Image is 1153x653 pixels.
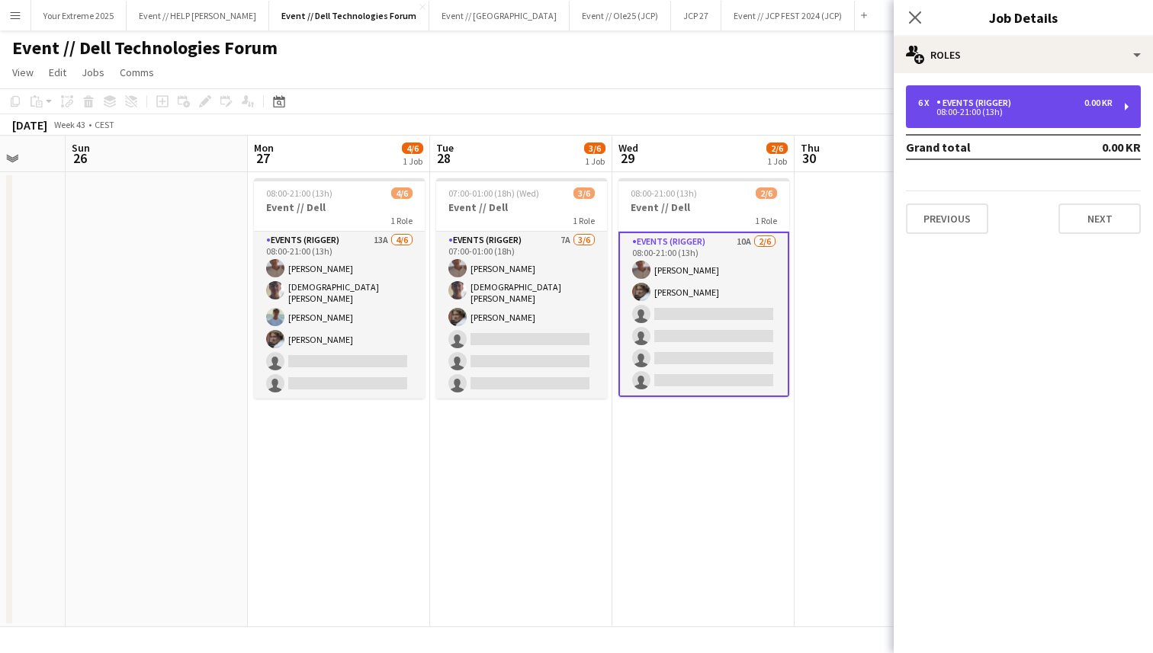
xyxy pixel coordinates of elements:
div: 1 Job [585,155,605,167]
td: 0.00 KR [1052,135,1141,159]
app-card-role: Events (Rigger)10A2/608:00-21:00 (13h)[PERSON_NAME][PERSON_NAME] [618,232,789,397]
app-job-card: 08:00-21:00 (13h)4/6Event // Dell1 RoleEvents (Rigger)13A4/608:00-21:00 (13h)[PERSON_NAME][DEMOGR... [254,178,425,399]
span: 29 [616,149,638,167]
button: Next [1058,203,1141,234]
a: Jobs [75,62,111,82]
h3: Event // Dell [436,200,607,214]
span: 3/6 [573,187,595,199]
span: Tue [436,141,454,155]
span: 1 Role [573,215,595,226]
div: 0.00 KR [1084,98,1113,108]
span: 1 Role [755,215,777,226]
div: Events (Rigger) [936,98,1017,108]
app-card-role: Events (Rigger)7A3/607:00-01:00 (18h)[PERSON_NAME][DEMOGRAPHIC_DATA][PERSON_NAME][PERSON_NAME] [436,232,607,399]
app-job-card: 08:00-21:00 (13h)2/6Event // Dell1 RoleEvents (Rigger)10A2/608:00-21:00 (13h)[PERSON_NAME][PERSON... [618,178,789,397]
h3: Job Details [894,8,1153,27]
span: 4/6 [402,142,423,154]
app-job-card: 07:00-01:00 (18h) (Wed)3/6Event // Dell1 RoleEvents (Rigger)7A3/607:00-01:00 (18h)[PERSON_NAME][D... [436,178,607,399]
button: Event // [GEOGRAPHIC_DATA] [429,1,570,30]
span: 4/6 [391,187,413,199]
span: 2/6 [756,187,777,199]
button: Your Extreme 2025 [31,1,127,30]
span: Week 43 [50,119,88,130]
td: Grand total [906,135,1052,159]
span: Edit [49,66,66,79]
div: 1 Job [767,155,787,167]
button: Event // HELP [PERSON_NAME] [127,1,269,30]
span: Comms [120,66,154,79]
div: 1 Job [403,155,422,167]
span: Thu [801,141,820,155]
button: JCP 27 [671,1,721,30]
span: 26 [69,149,90,167]
span: 3/6 [584,142,605,154]
span: Jobs [82,66,104,79]
div: [DATE] [12,117,47,133]
div: 08:00-21:00 (13h) [918,108,1113,116]
button: Event // Dell Technologies Forum [269,1,429,30]
div: CEST [95,119,114,130]
div: 6 x [918,98,936,108]
div: Roles [894,37,1153,73]
span: Sun [72,141,90,155]
button: Previous [906,203,988,234]
span: Wed [618,141,638,155]
span: 08:00-21:00 (13h) [631,187,697,199]
span: 28 [434,149,454,167]
button: Event // Ole25 (JCP) [570,1,671,30]
a: Edit [43,62,72,82]
a: View [6,62,40,82]
span: 27 [252,149,274,167]
span: 1 Role [390,215,413,226]
button: Event // JCP FEST 2024 (JCP) [721,1,855,30]
span: View [12,66,34,79]
span: 08:00-21:00 (13h) [266,187,332,199]
h1: Event // Dell Technologies Forum [12,37,278,59]
span: 07:00-01:00 (18h) (Wed) [448,187,539,199]
app-card-role: Events (Rigger)13A4/608:00-21:00 (13h)[PERSON_NAME][DEMOGRAPHIC_DATA][PERSON_NAME][PERSON_NAME][P... [254,232,425,399]
a: Comms [114,62,160,82]
span: 30 [798,149,820,167]
h3: Event // Dell [618,200,789,214]
h3: Event // Dell [254,200,425,214]
span: 2/6 [766,142,788,154]
span: Mon [254,141,274,155]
